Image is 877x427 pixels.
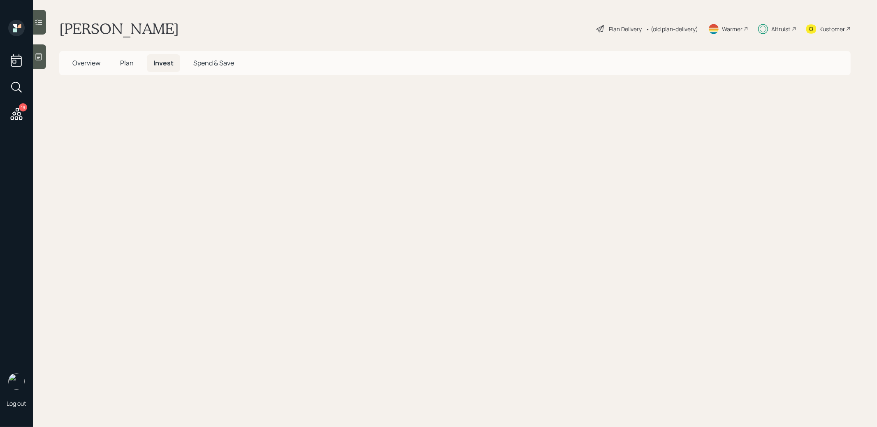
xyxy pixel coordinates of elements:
div: Log out [7,399,26,407]
div: Altruist [771,25,791,33]
span: Invest [153,58,174,67]
h1: [PERSON_NAME] [59,20,179,38]
div: Warmer [722,25,742,33]
span: Overview [72,58,100,67]
span: Spend & Save [193,58,234,67]
div: Kustomer [819,25,845,33]
span: Plan [120,58,134,67]
div: • (old plan-delivery) [646,25,698,33]
div: 19 [19,103,27,111]
div: Plan Delivery [609,25,642,33]
img: treva-nostdahl-headshot.png [8,373,25,390]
